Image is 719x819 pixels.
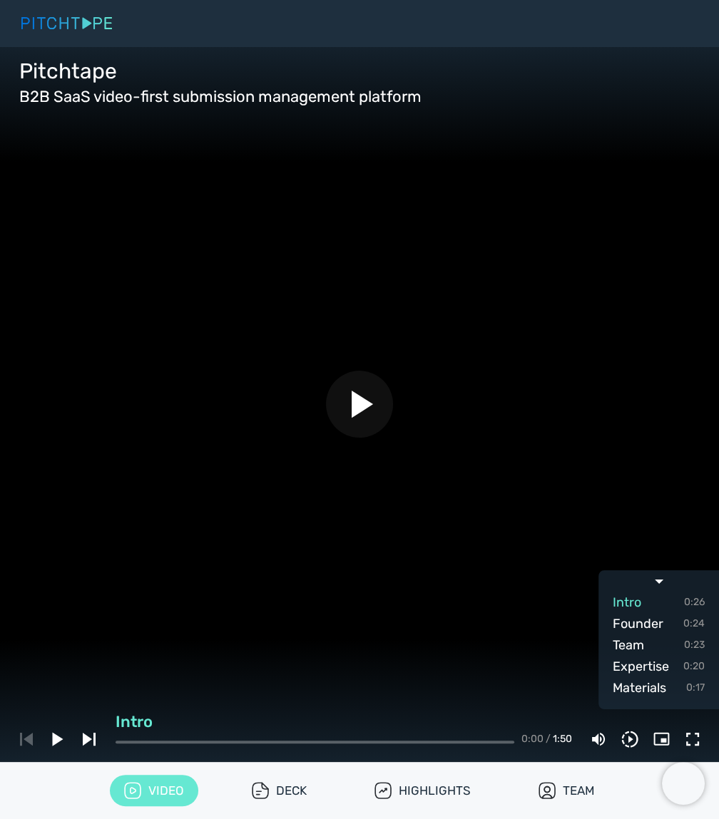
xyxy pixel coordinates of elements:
p: Intro [116,711,514,733]
a: VIDEO [110,775,198,806]
span: Expertise [613,656,669,676]
span: Team [613,635,644,655]
a: DECK [238,775,321,806]
span: 0:23 [684,635,705,655]
span: / [546,733,551,745]
button: Intro0:26 [613,592,705,613]
img: Pitchtape [21,17,112,29]
a: TEAM [524,775,609,806]
button: Expertise0:20 [613,656,705,677]
span: Intro [613,592,641,612]
span: 0:17 [686,678,705,698]
span: Founder [613,614,663,634]
button: Founder0:24 [613,613,705,634]
span: 0:00 [521,733,544,745]
h1: Pitchtape [19,57,422,86]
iframe: Chatra live chat [662,762,705,805]
p: B2B SaaS video-first submission management platform [19,86,422,108]
span: 0:26 [684,592,705,612]
button: Team0:23 [613,634,705,656]
span: Materials [613,678,666,698]
button: Materials0:17 [613,677,705,699]
span: 1:50 [521,733,572,745]
span: 0:24 [683,614,705,634]
a: HIGHLIGHTS [360,775,485,806]
span: 0:20 [683,656,705,676]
